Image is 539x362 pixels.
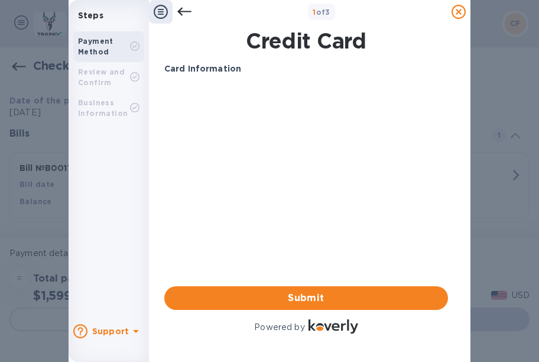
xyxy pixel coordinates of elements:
button: Submit [164,286,448,310]
b: Business Information [78,98,128,118]
iframe: Chat Widget [480,305,539,362]
span: Submit [174,291,439,305]
iframe: Your browser does not support iframes [164,85,448,173]
span: 1 [313,8,316,17]
b: Support [92,327,129,336]
img: Logo [309,319,358,334]
p: Powered by [254,321,304,334]
b: Review and Confirm [78,67,125,87]
b: Payment Method [78,37,113,56]
b: of 3 [313,8,330,17]
b: Card Information [164,64,241,73]
b: Steps [78,11,103,20]
h1: Credit Card [160,28,453,53]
